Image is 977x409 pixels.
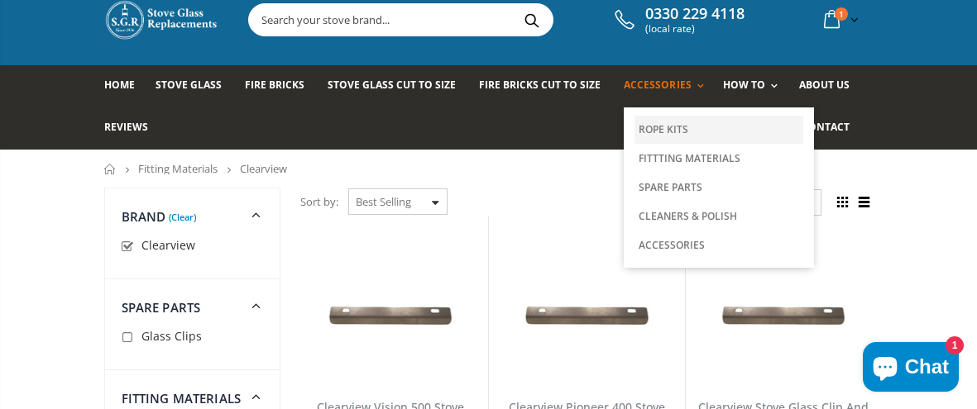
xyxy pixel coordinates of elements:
[514,4,551,36] button: Search
[817,3,862,36] a: 1
[799,65,862,107] a: About us
[635,231,803,259] a: Accessories
[169,215,196,219] a: (Clear)
[104,65,147,107] a: Home
[104,120,148,134] span: Reviews
[104,107,160,150] a: Reviews
[245,65,317,107] a: Fire Bricks
[694,258,874,379] img: Clearview Stove Glass Clip And Screw
[479,78,601,92] span: Fire Bricks Cut To Size
[141,237,195,253] span: Clearview
[156,65,234,107] a: Stove Glass
[624,78,691,92] span: Accessories
[635,202,803,231] a: Cleaners & Polish
[479,65,613,107] a: Fire Bricks Cut To Size
[122,390,242,407] span: Fitting Materials
[799,78,850,92] span: About us
[497,258,677,379] img: Clearview Pioneer 400 Stove Glass Clip And Screw
[104,164,117,174] a: Home
[834,193,852,212] span: Grid view
[156,78,222,92] span: Stove Glass
[723,65,786,107] a: How To
[635,116,803,144] a: Rope Kits
[122,208,166,225] span: Brand
[104,78,135,92] span: Home
[141,328,202,344] span: Glass Clips
[624,65,711,107] a: Accessories
[245,78,304,92] span: Fire Bricks
[635,173,803,202] a: Spare Parts
[301,258,481,379] img: Clearview Vision 500 Stove Glass Clip And Screw
[122,299,201,316] span: Spare Parts
[802,120,850,134] span: Contact
[300,188,338,216] span: Sort by:
[835,7,848,21] span: 1
[240,161,287,176] span: Clearview
[249,4,705,36] input: Search your stove brand...
[138,161,218,176] a: Fitting Materials
[855,193,874,212] span: List view
[635,144,803,173] a: Fittting Materials
[858,342,964,396] inbox-online-store-chat: Shopify online store chat
[802,107,862,150] a: Contact
[328,65,468,107] a: Stove Glass Cut To Size
[723,78,765,92] span: How To
[328,78,456,92] span: Stove Glass Cut To Size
